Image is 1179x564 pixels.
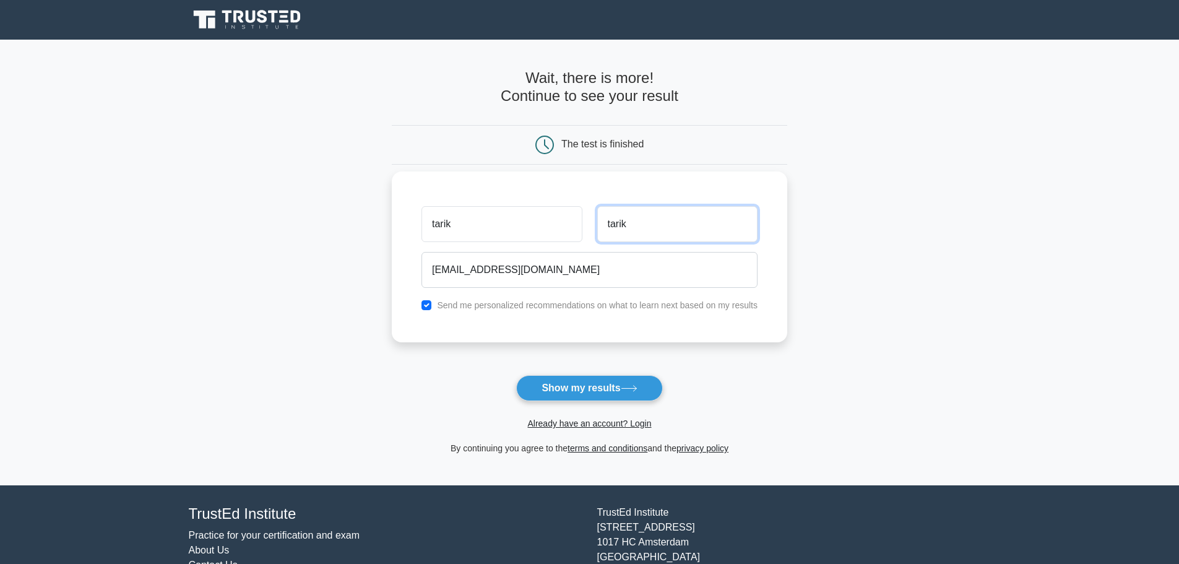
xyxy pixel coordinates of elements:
button: Show my results [516,375,662,401]
a: About Us [189,545,230,555]
input: Last name [597,206,758,242]
a: terms and conditions [568,443,647,453]
a: Practice for your certification and exam [189,530,360,540]
h4: TrustEd Institute [189,505,582,523]
input: Email [421,252,758,288]
h4: Wait, there is more! Continue to see your result [392,69,787,105]
a: Already have an account? Login [527,419,651,428]
input: First name [421,206,582,242]
label: Send me personalized recommendations on what to learn next based on my results [437,300,758,310]
div: By continuing you agree to the and the [384,441,795,456]
a: privacy policy [676,443,728,453]
div: The test is finished [561,139,644,149]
